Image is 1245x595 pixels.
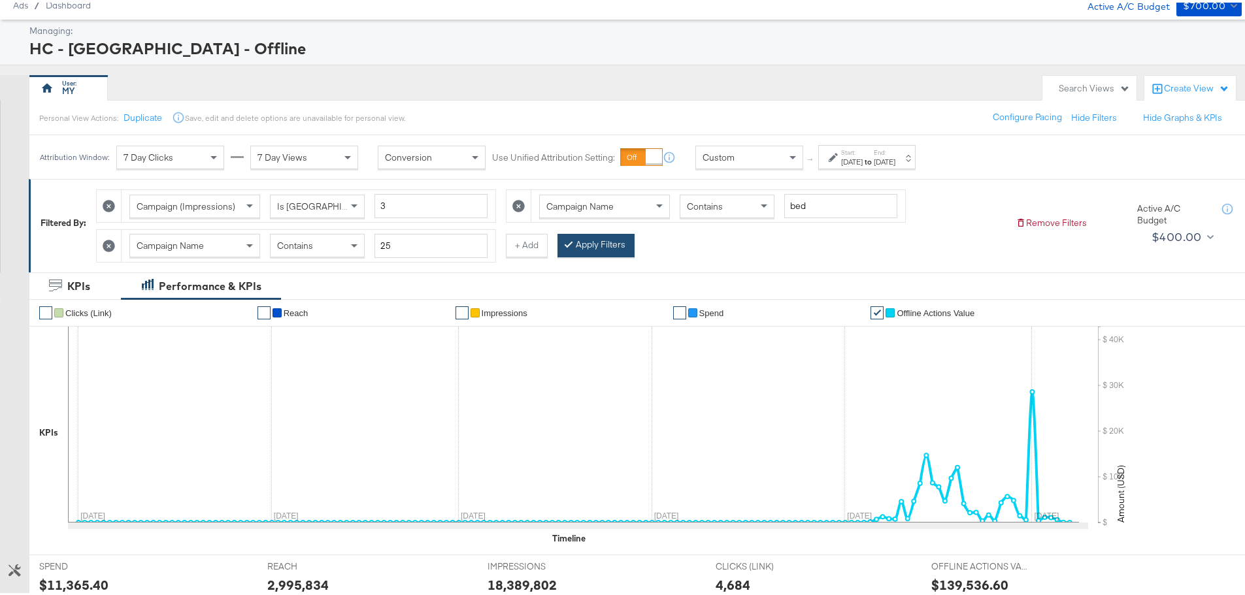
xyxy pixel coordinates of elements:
[1152,225,1202,244] div: $400.00
[39,558,137,570] span: SPEND
[137,198,235,210] span: Campaign (Impressions)
[863,154,874,164] strong: to
[716,558,814,570] span: CLICKS (LINK)
[39,304,52,317] a: ✔
[374,191,488,216] input: Enter a number
[1146,224,1217,245] button: $400.00
[124,149,173,161] span: 7 Day Clicks
[1164,80,1229,93] div: Create View
[67,276,90,291] div: KPIs
[482,306,527,315] span: Impressions
[984,103,1071,127] button: Configure Pacing
[552,530,586,542] div: Timeline
[267,573,329,592] div: 2,995,834
[1137,200,1209,224] div: Active A/C Budget
[1016,214,1087,227] button: Remove Filters
[65,306,112,315] span: Clicks (Link)
[841,154,863,165] div: [DATE]
[897,306,974,315] span: Offline Actions Value
[456,304,469,317] a: ✔
[277,237,313,249] span: Contains
[257,149,307,161] span: 7 Day Views
[277,198,377,210] span: Is [GEOGRAPHIC_DATA]
[385,149,432,161] span: Conversion
[784,191,897,216] input: Enter a search term
[841,146,863,154] label: Start:
[257,304,271,317] a: ✔
[805,155,817,159] span: ↑
[374,231,488,255] input: Enter a search term
[267,558,365,570] span: REACH
[716,573,750,592] div: 4,684
[699,306,724,315] span: Spend
[546,198,614,210] span: Campaign Name
[488,573,557,592] div: 18,389,802
[124,109,162,121] button: Duplicate
[1143,109,1222,121] button: Hide Graphs & KPIs
[29,22,1238,35] div: Managing:
[41,214,86,227] div: Filtered By:
[1071,109,1117,121] button: Hide Filters
[39,150,110,159] div: Attribution Window:
[137,237,204,249] span: Campaign Name
[29,35,1238,57] div: HC - [GEOGRAPHIC_DATA] - Offline
[39,110,118,121] div: Personal View Actions:
[39,573,108,592] div: $11,365.40
[62,82,75,95] div: MY
[874,154,895,165] div: [DATE]
[506,231,548,255] button: + Add
[1115,462,1127,520] text: Amount (USD)
[557,231,635,255] button: Apply Filters
[931,573,1008,592] div: $139,536.60
[703,149,735,161] span: Custom
[159,276,261,291] div: Performance & KPIs
[492,149,615,161] label: Use Unified Attribution Setting:
[931,558,1029,570] span: OFFLINE ACTIONS VALUE
[284,306,308,315] span: Reach
[1059,80,1130,92] div: Search Views
[687,198,723,210] span: Contains
[871,304,884,317] a: ✔
[488,558,586,570] span: IMPRESSIONS
[39,424,58,436] div: KPIs
[874,146,895,154] label: End:
[673,304,686,317] a: ✔
[185,110,405,121] div: Save, edit and delete options are unavailable for personal view.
